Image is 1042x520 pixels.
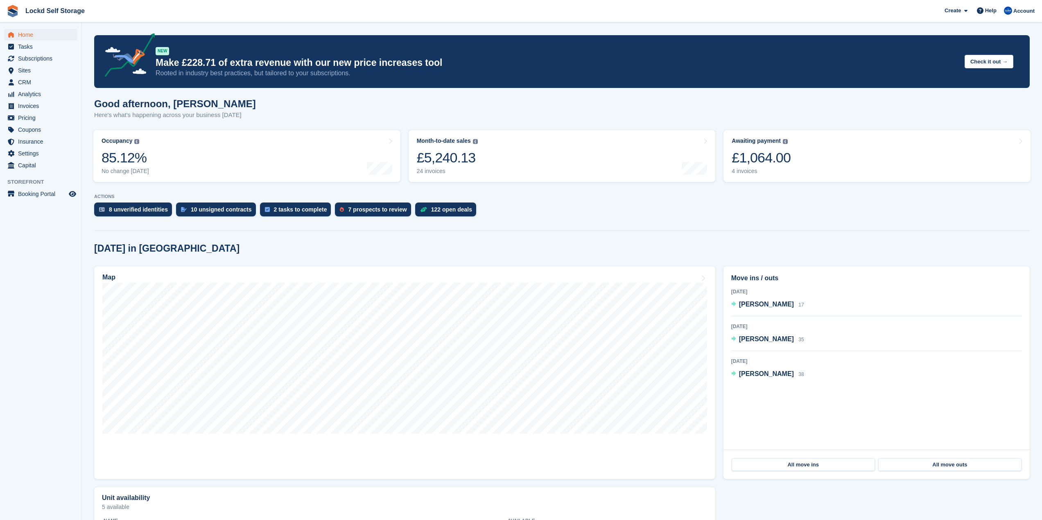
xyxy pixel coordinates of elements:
span: 17 [798,302,804,308]
a: All move ins [732,458,875,471]
img: price-adjustments-announcement-icon-8257ccfd72463d97f412b2fc003d46551f7dbcb40ab6d574587a9cd5c0d94... [98,33,155,80]
span: [PERSON_NAME] [739,370,794,377]
div: £1,064.00 [732,149,791,166]
h1: Good afternoon, [PERSON_NAME] [94,98,256,109]
span: Sites [18,65,67,76]
a: menu [4,77,77,88]
a: [PERSON_NAME] 38 [731,369,804,380]
img: contract_signature_icon-13c848040528278c33f63329250d36e43548de30e8caae1d1a13099fd9432cc5.svg [181,207,187,212]
a: Occupancy 85.12% No change [DATE] [93,130,400,182]
div: 122 open deals [431,206,472,213]
a: Map [94,266,715,479]
a: menu [4,65,77,76]
a: menu [4,88,77,100]
div: 10 unsigned contracts [191,206,252,213]
a: menu [4,124,77,135]
p: Here's what's happening across your business [DATE] [94,110,256,120]
span: Account [1013,7,1035,15]
p: 5 available [102,504,707,510]
div: 4 invoices [732,168,791,175]
div: NEW [156,47,169,55]
a: menu [4,41,77,52]
a: menu [4,112,77,124]
span: Coupons [18,124,67,135]
span: Insurance [18,136,67,147]
div: [DATE] [731,288,1022,295]
div: [DATE] [731,323,1022,330]
a: Awaiting payment £1,064.00 4 invoices [723,130,1031,182]
span: Home [18,29,67,41]
a: 2 tasks to complete [260,203,335,221]
a: 10 unsigned contracts [176,203,260,221]
a: Lockd Self Storage [22,4,88,18]
span: 38 [798,371,804,377]
a: [PERSON_NAME] 17 [731,299,804,310]
a: 8 unverified identities [94,203,176,221]
span: [PERSON_NAME] [739,301,794,308]
button: Check it out → [965,55,1013,68]
span: [PERSON_NAME] [739,335,794,342]
img: prospect-51fa495bee0391a8d652442698ab0144808aea92771e9ea1ae160a38d050c398.svg [340,207,344,212]
div: Occupancy [102,137,132,144]
div: 85.12% [102,149,149,166]
h2: Move ins / outs [731,273,1022,283]
a: menu [4,100,77,112]
a: Month-to-date sales £5,240.13 24 invoices [409,130,716,182]
div: 7 prospects to review [348,206,407,213]
img: verify_identity-adf6edd0f0f0b5bbfe63781bf79b02c33cf7c696d77639b501bdc392416b5a36.svg [99,207,105,212]
span: Invoices [18,100,67,112]
a: [PERSON_NAME] 35 [731,334,804,345]
span: Help [985,7,997,15]
a: All move outs [878,458,1022,471]
span: Tasks [18,41,67,52]
a: menu [4,53,77,64]
h2: Map [102,274,115,281]
img: icon-info-grey-7440780725fd019a000dd9b08b2336e03edf1995a4989e88bcd33f0948082b44.svg [473,139,478,144]
a: menu [4,148,77,159]
a: 7 prospects to review [335,203,415,221]
span: Capital [18,160,67,171]
div: 2 tasks to complete [274,206,327,213]
span: Settings [18,148,67,159]
div: 24 invoices [417,168,478,175]
span: Create [945,7,961,15]
span: CRM [18,77,67,88]
p: Make £228.71 of extra revenue with our new price increases tool [156,57,958,69]
p: Rooted in industry best practices, but tailored to your subscriptions. [156,69,958,78]
span: Storefront [7,178,81,186]
h2: Unit availability [102,494,150,502]
span: Pricing [18,112,67,124]
h2: [DATE] in [GEOGRAPHIC_DATA] [94,243,240,254]
a: Preview store [68,189,77,199]
img: stora-icon-8386f47178a22dfd0bd8f6a31ec36ba5ce8667c1dd55bd0f319d3a0aa187defe.svg [7,5,19,17]
div: [DATE] [731,358,1022,365]
img: task-75834270c22a3079a89374b754ae025e5fb1db73e45f91037f5363f120a921f8.svg [265,207,270,212]
a: menu [4,29,77,41]
img: Jonny Bleach [1004,7,1012,15]
div: No change [DATE] [102,168,149,175]
p: ACTIONS [94,194,1030,199]
div: Awaiting payment [732,137,781,144]
div: Month-to-date sales [417,137,471,144]
img: deal-1b604bf984904fb50ccaf53a9ad4b4a5d6e5aea283cecdc64d6e3604feb123c2.svg [420,207,427,212]
a: menu [4,188,77,200]
span: 35 [798,337,804,342]
span: Analytics [18,88,67,100]
a: 122 open deals [415,203,480,221]
img: icon-info-grey-7440780725fd019a000dd9b08b2336e03edf1995a4989e88bcd33f0948082b44.svg [783,139,788,144]
div: £5,240.13 [417,149,478,166]
span: Subscriptions [18,53,67,64]
div: 8 unverified identities [109,206,168,213]
span: Booking Portal [18,188,67,200]
a: menu [4,136,77,147]
a: menu [4,160,77,171]
img: icon-info-grey-7440780725fd019a000dd9b08b2336e03edf1995a4989e88bcd33f0948082b44.svg [134,139,139,144]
